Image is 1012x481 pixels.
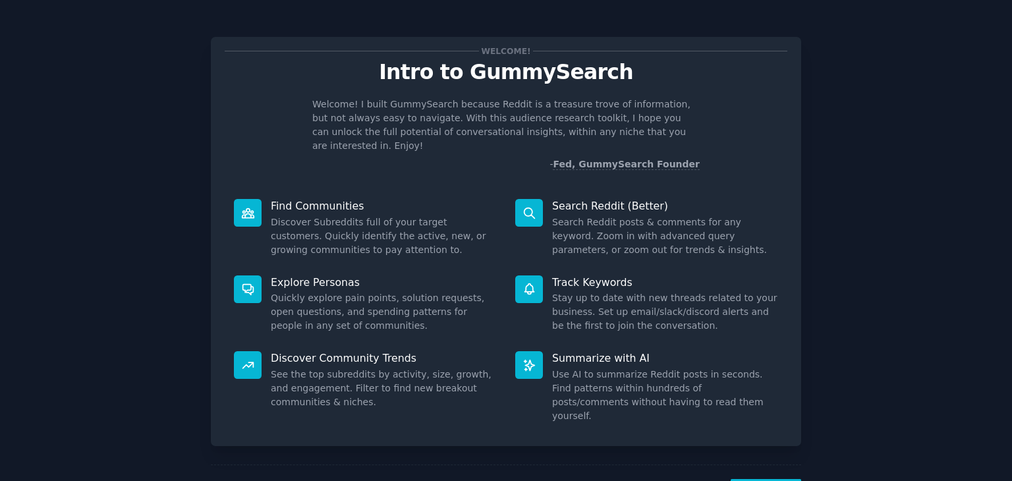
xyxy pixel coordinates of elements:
[552,275,778,289] p: Track Keywords
[552,215,778,257] dd: Search Reddit posts & comments for any keyword. Zoom in with advanced query parameters, or zoom o...
[553,159,700,170] a: Fed, GummySearch Founder
[271,351,497,365] p: Discover Community Trends
[552,199,778,213] p: Search Reddit (Better)
[552,351,778,365] p: Summarize with AI
[479,44,533,58] span: Welcome!
[549,157,700,171] div: -
[271,291,497,333] dd: Quickly explore pain points, solution requests, open questions, and spending patterns for people ...
[271,368,497,409] dd: See the top subreddits by activity, size, growth, and engagement. Filter to find new breakout com...
[552,291,778,333] dd: Stay up to date with new threads related to your business. Set up email/slack/discord alerts and ...
[225,61,787,84] p: Intro to GummySearch
[271,199,497,213] p: Find Communities
[271,215,497,257] dd: Discover Subreddits full of your target customers. Quickly identify the active, new, or growing c...
[312,98,700,153] p: Welcome! I built GummySearch because Reddit is a treasure trove of information, but not always ea...
[552,368,778,423] dd: Use AI to summarize Reddit posts in seconds. Find patterns within hundreds of posts/comments with...
[271,275,497,289] p: Explore Personas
